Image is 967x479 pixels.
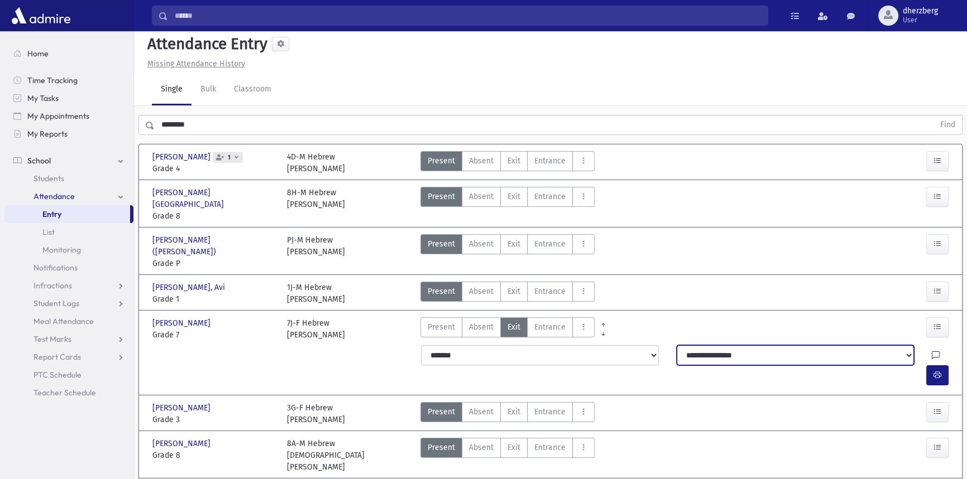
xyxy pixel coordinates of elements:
[152,414,276,425] span: Grade 3
[534,191,566,202] span: Entrance
[27,129,68,139] span: My Reports
[152,210,276,222] span: Grade 8
[469,321,494,333] span: Absent
[226,154,233,161] span: 1
[4,170,133,187] a: Students
[27,49,49,59] span: Home
[4,259,133,277] a: Notifications
[42,245,81,255] span: Monitoring
[192,74,225,105] a: Bulk
[4,107,133,125] a: My Appointments
[4,312,133,330] a: Meal Attendance
[420,438,595,473] div: AttTypes
[4,187,133,205] a: Attendance
[508,406,520,418] span: Exit
[287,402,345,425] div: 3G-F Hebrew [PERSON_NAME]
[4,348,133,366] a: Report Cards
[4,241,133,259] a: Monitoring
[534,155,566,167] span: Entrance
[33,352,81,362] span: Report Cards
[33,173,64,183] span: Students
[152,258,276,269] span: Grade P
[4,277,133,294] a: Infractions
[4,223,133,241] a: List
[152,449,276,461] span: Grade 8
[42,209,61,219] span: Entry
[508,321,520,333] span: Exit
[428,238,455,250] span: Present
[534,286,566,297] span: Entrance
[903,7,938,16] span: dherzberg
[33,334,71,344] span: Test Marks
[428,286,455,297] span: Present
[33,191,75,201] span: Attendance
[534,406,566,418] span: Entrance
[152,282,227,293] span: [PERSON_NAME], Avi
[420,151,595,175] div: AttTypes
[152,234,276,258] span: [PERSON_NAME] ([PERSON_NAME])
[428,406,455,418] span: Present
[42,227,55,237] span: List
[33,388,96,398] span: Teacher Schedule
[4,152,133,170] a: School
[225,74,280,105] a: Classroom
[152,329,276,341] span: Grade 7
[508,238,520,250] span: Exit
[4,125,133,143] a: My Reports
[152,74,192,105] a: Single
[9,4,73,27] img: AdmirePro
[287,234,345,269] div: PJ-M Hebrew [PERSON_NAME]
[287,282,345,305] div: 1J-M Hebrew [PERSON_NAME]
[4,89,133,107] a: My Tasks
[27,111,89,121] span: My Appointments
[4,294,133,312] a: Student Logs
[33,280,72,291] span: Infractions
[903,16,938,25] span: User
[33,370,82,380] span: PTC Schedule
[152,187,276,210] span: [PERSON_NAME][GEOGRAPHIC_DATA]
[534,238,566,250] span: Entrance
[152,293,276,305] span: Grade 1
[152,317,213,329] span: [PERSON_NAME]
[287,187,345,222] div: 8H-M Hebrew [PERSON_NAME]
[152,438,213,449] span: [PERSON_NAME]
[27,75,78,85] span: Time Tracking
[287,151,345,175] div: 4D-M Hebrew [PERSON_NAME]
[508,442,520,453] span: Exit
[33,316,94,326] span: Meal Attendance
[420,282,595,305] div: AttTypes
[469,191,494,202] span: Absent
[143,35,267,54] h5: Attendance Entry
[168,6,768,26] input: Search
[33,263,78,273] span: Notifications
[152,402,213,414] span: [PERSON_NAME]
[469,155,494,167] span: Absent
[147,59,245,69] u: Missing Attendance History
[934,115,962,134] button: Find
[4,330,133,348] a: Test Marks
[420,234,595,269] div: AttTypes
[469,406,494,418] span: Absent
[27,93,59,103] span: My Tasks
[152,163,276,175] span: Grade 4
[152,151,213,163] span: [PERSON_NAME]
[428,442,455,453] span: Present
[287,317,345,341] div: 7J-F Hebrew [PERSON_NAME]
[508,191,520,202] span: Exit
[469,442,494,453] span: Absent
[4,366,133,384] a: PTC Schedule
[4,384,133,401] a: Teacher Schedule
[469,286,494,297] span: Absent
[33,298,79,308] span: Student Logs
[508,155,520,167] span: Exit
[428,321,455,333] span: Present
[143,59,245,69] a: Missing Attendance History
[420,187,595,222] div: AttTypes
[428,155,455,167] span: Present
[287,438,410,473] div: 8A-M Hebrew [DEMOGRAPHIC_DATA][PERSON_NAME]
[420,402,595,425] div: AttTypes
[4,205,130,223] a: Entry
[534,321,566,333] span: Entrance
[534,442,566,453] span: Entrance
[428,191,455,202] span: Present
